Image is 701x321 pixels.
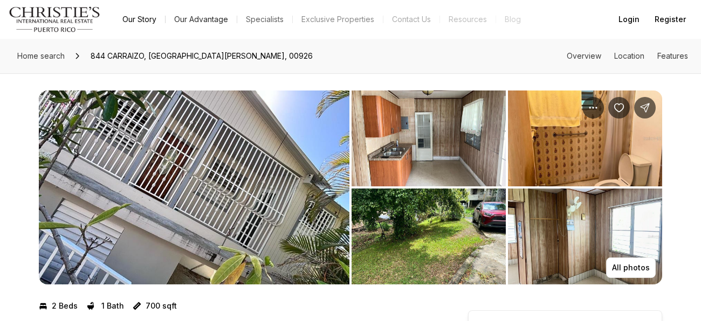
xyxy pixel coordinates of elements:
a: Our Advantage [166,12,237,27]
p: 700 sqft [146,302,177,310]
span: Register [655,15,686,24]
button: Register [648,9,692,30]
button: View image gallery [39,90,349,284]
img: logo [9,6,101,32]
nav: Page section menu [567,52,688,60]
a: Resources [440,12,496,27]
a: Skip to: Overview [567,51,601,60]
button: View image gallery [508,189,662,284]
button: Share Property: 844 CARRAIZO [634,97,656,118]
button: View image gallery [352,90,506,186]
a: Skip to: Location [614,51,644,60]
a: Home search [13,47,69,65]
button: Save Property: 844 CARRAIZO [608,97,630,118]
a: Specialists [237,12,292,27]
a: Exclusive Properties [293,12,383,27]
a: Our Story [114,12,165,27]
p: 2 Beds [52,302,78,310]
span: Home search [17,51,65,60]
p: All photos [612,263,650,272]
div: Listing Photos [39,90,662,284]
p: 1 Bath [101,302,124,310]
a: Blog [496,12,530,27]
button: View image gallery [352,189,506,284]
button: Property options [582,97,604,118]
button: All photos [606,257,656,278]
span: Login [618,15,640,24]
li: 1 of 5 [39,90,349,284]
li: 2 of 5 [352,90,662,284]
span: 844 CARRAIZO, [GEOGRAPHIC_DATA][PERSON_NAME], 00926 [86,47,317,65]
button: Contact Us [383,12,439,27]
button: View image gallery [508,90,662,186]
a: Skip to: Features [657,51,688,60]
button: Login [612,9,646,30]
